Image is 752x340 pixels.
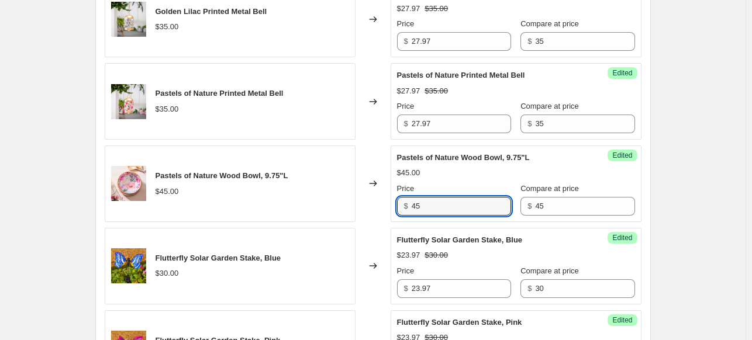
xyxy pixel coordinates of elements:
span: Price [397,102,415,110]
div: $45.00 [156,186,179,197]
div: $23.97 [397,249,420,261]
span: Pastels of Nature Wood Bowl, 9.75"L [397,153,530,162]
span: $ [404,119,408,128]
span: Flutterfly Solar Garden Stake, Pink [397,318,522,327]
img: 3909_bbd983f8-33c1-401c-9cfa-b19ed51eb9f1_80x.jpg [111,84,146,119]
span: Compare at price [520,184,579,193]
span: Price [397,266,415,275]
span: Pastels of Nature Printed Metal Bell [156,89,284,98]
div: $45.00 [397,167,420,179]
span: Flutterfly Solar Garden Stake, Blue [156,254,281,262]
div: $35.00 [156,103,179,115]
span: $ [404,202,408,210]
span: Edited [612,233,632,242]
span: Pastels of Nature Printed Metal Bell [397,71,525,79]
span: $ [527,202,532,210]
span: Golden Lilac Printed Metal Bell [156,7,267,16]
span: Compare at price [520,266,579,275]
span: $ [527,119,532,128]
div: $30.00 [156,268,179,279]
span: Price [397,184,415,193]
strike: $35.00 [425,85,448,97]
span: Edited [612,151,632,160]
div: $27.97 [397,85,420,97]
span: Compare at price [520,102,579,110]
span: $ [404,284,408,293]
span: $ [527,284,532,293]
strike: $30.00 [425,249,448,261]
span: Compare at price [520,19,579,28]
span: Edited [612,68,632,78]
strike: $35.00 [425,3,448,15]
span: $ [404,37,408,46]
div: $27.97 [397,3,420,15]
span: Flutterfly Solar Garden Stake, Blue [397,235,523,244]
span: Edited [612,315,632,325]
span: Pastels of Nature Wood Bowl, 9.75"L [156,171,288,180]
img: 3909_ffe58191-df0c-435a-829c-ae4d1152d9cf_80x.jpg [111,2,146,37]
img: 3909_c20dcf00-b421-4c24-911a-6d1969481bd8_80x.jpg [111,248,146,283]
div: $35.00 [156,21,179,33]
span: $ [527,37,532,46]
span: Price [397,19,415,28]
img: 3909_31173ecc-70d6-4772-a411-d1d8ce45d989_80x.jpg [111,166,146,201]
